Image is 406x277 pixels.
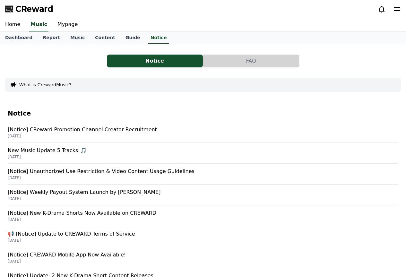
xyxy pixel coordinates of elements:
[8,134,398,139] p: [DATE]
[8,230,398,238] p: 📢 [Notice] Update to CREWARD Terms of Service
[8,143,398,164] a: New Music Update 5 Tracks!🎵 [DATE]
[203,55,299,67] button: FAQ
[8,147,398,154] p: New Music Update 5 Tracks!🎵
[203,55,299,67] a: FAQ
[107,55,203,67] button: Notice
[8,126,398,134] p: [Notice] CReward Promotion Channel Creator Recruitment
[8,185,398,205] a: [Notice] Weekly Payout System Launch by [PERSON_NAME] [DATE]
[8,175,398,180] p: [DATE]
[8,196,398,201] p: [DATE]
[8,259,398,264] p: [DATE]
[8,188,398,196] p: [Notice] Weekly Payout System Launch by [PERSON_NAME]
[38,32,65,44] a: Report
[120,32,145,44] a: Guide
[65,32,90,44] a: Music
[8,122,398,143] a: [Notice] CReward Promotion Channel Creator Recruitment [DATE]
[8,209,398,217] p: [Notice] New K-Drama Shorts Now Available on CREWARD
[8,251,398,259] p: [Notice] CREWARD Mobile App Now Available!
[8,110,398,117] h4: Notice
[8,164,398,185] a: [Notice] Unauthorized Use Restriction & Video Content Usage Guidelines [DATE]
[15,4,53,14] span: CReward
[19,82,71,88] button: What is CrewardMusic?
[8,217,398,222] p: [DATE]
[8,154,398,160] p: [DATE]
[8,247,398,268] a: [Notice] CREWARD Mobile App Now Available! [DATE]
[8,238,398,243] p: [DATE]
[8,168,398,175] p: [Notice] Unauthorized Use Restriction & Video Content Usage Guidelines
[8,226,398,247] a: 📢 [Notice] Update to CREWARD Terms of Service [DATE]
[148,32,169,44] a: Notice
[90,32,120,44] a: Content
[5,4,53,14] a: CReward
[52,18,83,31] a: Mypage
[8,205,398,226] a: [Notice] New K-Drama Shorts Now Available on CREWARD [DATE]
[29,18,48,31] a: Music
